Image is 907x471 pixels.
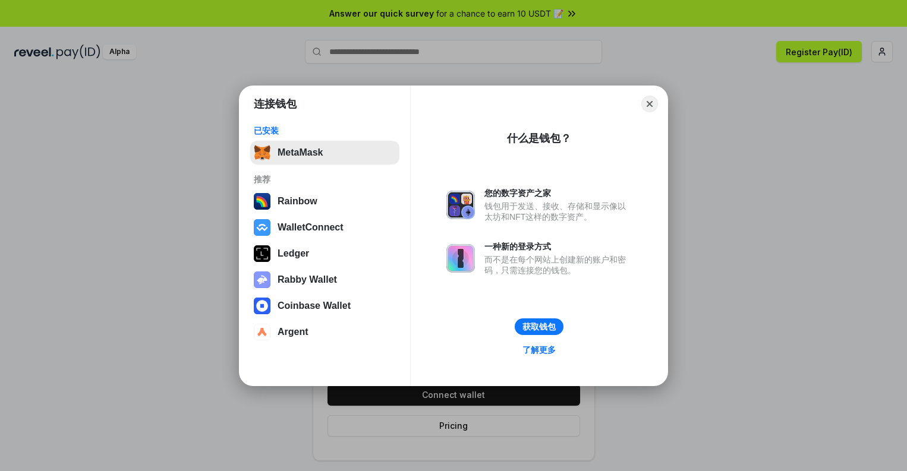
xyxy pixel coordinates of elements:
div: 已安装 [254,125,396,136]
button: Coinbase Wallet [250,294,399,318]
div: 推荐 [254,174,396,185]
button: Ledger [250,242,399,265]
div: MetaMask [278,147,323,158]
a: 了解更多 [515,342,563,358]
div: Rabby Wallet [278,274,337,285]
img: svg+xml,%3Csvg%20xmlns%3D%22http%3A%2F%2Fwww.w3.org%2F2000%2Fsvg%22%20fill%3D%22none%22%20viewBox... [446,191,475,219]
img: svg+xml,%3Csvg%20xmlns%3D%22http%3A%2F%2Fwww.w3.org%2F2000%2Fsvg%22%20width%3D%2228%22%20height%3... [254,245,270,262]
div: 您的数字资产之家 [484,188,632,198]
h1: 连接钱包 [254,97,297,111]
div: Rainbow [278,196,317,207]
div: Argent [278,327,308,337]
button: Close [641,96,658,112]
img: svg+xml,%3Csvg%20fill%3D%22none%22%20height%3D%2233%22%20viewBox%3D%220%200%2035%2033%22%20width%... [254,144,270,161]
div: 钱包用于发送、接收、存储和显示像以太坊和NFT这样的数字资产。 [484,201,632,222]
button: WalletConnect [250,216,399,239]
div: Ledger [278,248,309,259]
img: svg+xml,%3Csvg%20width%3D%2228%22%20height%3D%2228%22%20viewBox%3D%220%200%2028%2028%22%20fill%3D... [254,324,270,340]
img: svg+xml,%3Csvg%20width%3D%2228%22%20height%3D%2228%22%20viewBox%3D%220%200%2028%2028%22%20fill%3D... [254,219,270,236]
button: Argent [250,320,399,344]
img: svg+xml,%3Csvg%20xmlns%3D%22http%3A%2F%2Fwww.w3.org%2F2000%2Fsvg%22%20fill%3D%22none%22%20viewBox... [446,244,475,273]
div: 什么是钱包？ [507,131,571,146]
button: Rainbow [250,189,399,213]
div: WalletConnect [278,222,344,233]
div: 一种新的登录方式 [484,241,632,252]
div: 获取钱包 [522,321,556,332]
img: svg+xml,%3Csvg%20xmlns%3D%22http%3A%2F%2Fwww.w3.org%2F2000%2Fsvg%22%20fill%3D%22none%22%20viewBox... [254,271,270,288]
img: svg+xml,%3Csvg%20width%3D%22120%22%20height%3D%22120%22%20viewBox%3D%220%200%20120%20120%22%20fil... [254,193,270,210]
div: Coinbase Wallet [278,301,351,311]
img: svg+xml,%3Csvg%20width%3D%2228%22%20height%3D%2228%22%20viewBox%3D%220%200%2028%2028%22%20fill%3D... [254,298,270,314]
div: 而不是在每个网站上创建新的账户和密码，只需连接您的钱包。 [484,254,632,276]
button: Rabby Wallet [250,268,399,292]
button: 获取钱包 [515,318,563,335]
div: 了解更多 [522,344,556,355]
button: MetaMask [250,141,399,165]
